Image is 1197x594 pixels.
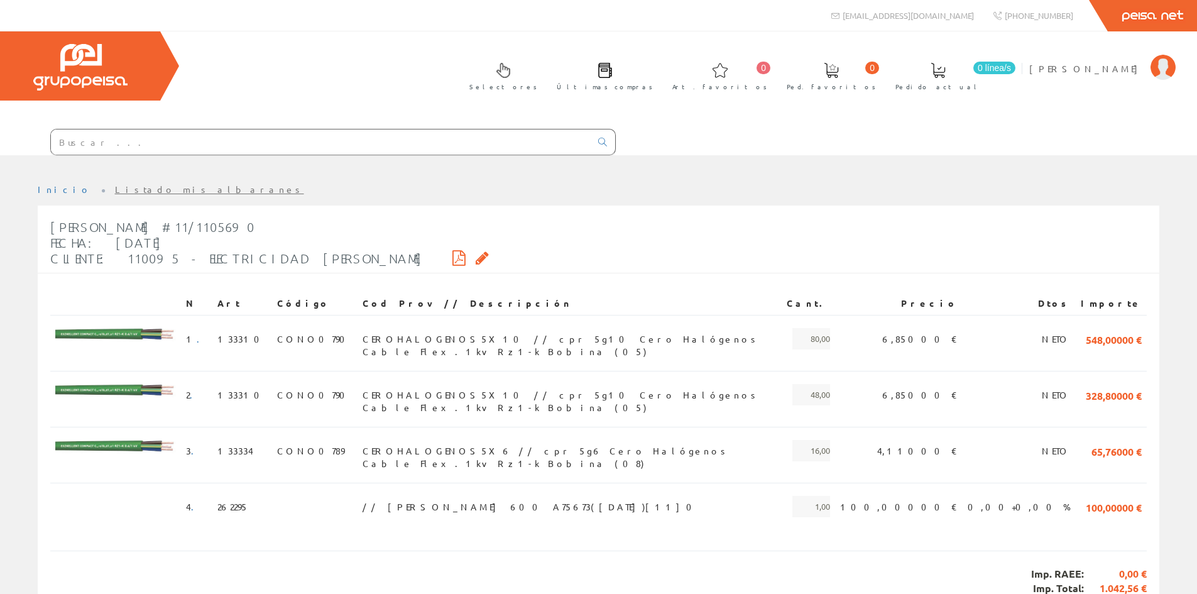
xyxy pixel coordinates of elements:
[33,44,128,91] img: Grupo Peisa
[51,129,591,155] input: Buscar ...
[272,292,358,315] th: Código
[1076,292,1147,315] th: Importe
[963,292,1076,315] th: Dtos
[363,328,777,349] span: CEROHALOGENOS5X10 // cpr 5g10 Cero Halógenos Cable Flex.1kv Rz1-k Bobina (05)
[968,496,1071,517] span: 0,00+0,00 %
[1042,384,1071,405] span: NETO
[217,384,267,405] span: 133310
[973,62,1015,74] span: 0 línea/s
[277,384,353,405] span: CONO0790
[792,384,830,405] span: 48,00
[115,184,304,195] a: Listado mis albaranes
[217,440,253,461] span: 133334
[757,62,770,74] span: 0
[469,80,537,93] span: Selectores
[792,496,830,517] span: 1,00
[217,496,249,517] span: 262295
[1042,328,1071,349] span: NETO
[672,80,767,93] span: Art. favoritos
[1086,496,1142,517] span: 100,00000 €
[792,440,830,461] span: 16,00
[1029,52,1176,64] a: [PERSON_NAME]
[865,62,879,74] span: 0
[38,184,91,195] a: Inicio
[358,292,782,315] th: Cod Prov // Descripción
[557,80,653,93] span: Últimas compras
[363,496,699,517] span: // [PERSON_NAME] 600 A75673([DATE])[11]0
[55,440,176,454] img: Foto artículo (192x22.231578947368)
[1005,10,1073,21] span: [PHONE_NUMBER]
[452,253,466,262] i: Descargar PDF
[363,384,777,405] span: CEROHALOGENOS5X10 // cpr 5g10 Cero Halógenos Cable Flex.1kv Rz1-k Bobina (05)
[882,384,958,405] span: 6,85000 €
[186,328,207,349] span: 1
[792,328,830,349] span: 80,00
[1042,440,1071,461] span: NETO
[1091,440,1142,461] span: 65,76000 €
[217,328,267,349] span: 133310
[476,253,489,262] i: Solicitar por email copia firmada
[1084,567,1147,581] span: 0,00 €
[895,80,981,93] span: Pedido actual
[1086,328,1142,349] span: 548,00000 €
[840,496,958,517] span: 100,00000 €
[55,328,176,342] img: Foto artículo (192x22.231578947368)
[277,440,344,461] span: CONO0789
[835,292,963,315] th: Precio
[782,292,835,315] th: Cant.
[50,219,422,266] span: [PERSON_NAME] #11/1105690 Fecha: [DATE] Cliente: 110095 - ELECTRICIDAD [PERSON_NAME]
[181,292,212,315] th: N
[363,440,777,461] span: CEROHALOGENOS5X6 // cpr 5g6 Cero Halógenos Cable Flex.1kv Rz1-k Bobina (08)
[843,10,974,21] span: [EMAIL_ADDRESS][DOMAIN_NAME]
[212,292,272,315] th: Art
[186,384,200,405] span: 2
[877,440,958,461] span: 4,11000 €
[191,501,202,512] a: .
[186,496,202,517] span: 4
[186,440,202,461] span: 3
[457,52,544,98] a: Selectores
[1029,62,1144,75] span: [PERSON_NAME]
[197,333,207,344] a: .
[1086,384,1142,405] span: 328,80000 €
[544,52,659,98] a: Últimas compras
[55,384,176,398] img: Foto artículo (192x22.231578947368)
[191,445,202,456] a: .
[787,80,876,93] span: Ped. favoritos
[882,328,958,349] span: 6,85000 €
[190,389,200,400] a: .
[277,328,353,349] span: CONO0790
